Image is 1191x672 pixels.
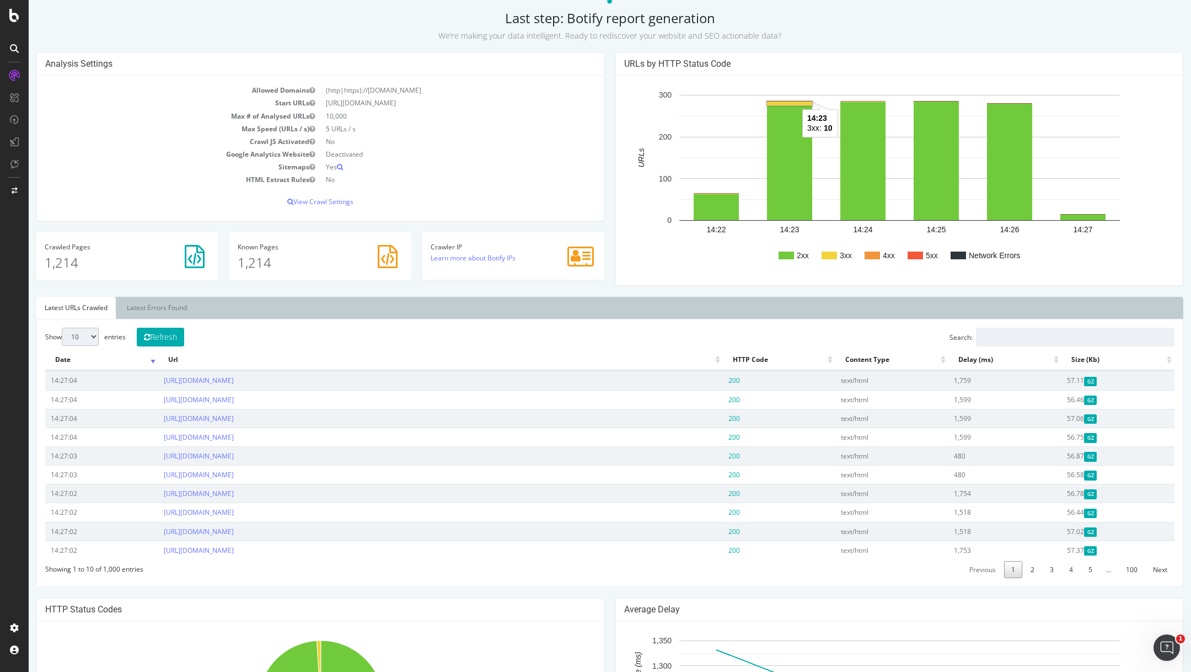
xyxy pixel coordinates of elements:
[854,251,866,260] text: 4xx
[1033,428,1146,446] td: 56.75
[920,465,1033,484] td: 480
[108,328,155,346] button: Refresh
[807,371,920,390] td: text/html
[1055,396,1068,405] span: Gzipped Content
[807,390,920,409] td: text/html
[292,148,567,161] td: Deactivated
[807,409,920,428] td: text/html
[17,390,130,409] td: 14:27:04
[1176,634,1185,643] span: 1
[17,371,130,390] td: 14:27:04
[700,546,711,555] span: 200
[1033,371,1146,390] td: 57.11
[1055,414,1068,424] span: Gzipped Content
[995,561,1013,578] a: 2
[824,225,844,234] text: 14:24
[17,349,130,371] th: Date: activate to sort column ascending
[1055,527,1068,537] span: Gzipped Content
[947,328,1146,346] input: Search:
[1055,489,1068,499] span: Gzipped Content
[639,216,643,225] text: 0
[17,522,130,541] td: 14:27:02
[920,349,1033,371] th: Delay (ms): activate to sort column ascending
[135,376,205,385] a: [URL][DOMAIN_NAME]
[17,484,130,503] td: 14:27:02
[402,253,487,263] a: Learn more about Botify IPs
[700,527,711,536] span: 200
[292,173,567,186] td: No
[1090,561,1116,578] a: 100
[17,161,292,173] td: Sitemaps
[292,84,567,97] td: (http|https)://[DOMAIN_NAME]
[1055,452,1068,461] span: Gzipped Content
[135,546,205,555] a: [URL][DOMAIN_NAME]
[90,297,167,319] a: Latest Errors Found
[807,428,920,446] td: text/html
[1033,561,1051,578] a: 4
[16,253,181,272] p: 1,214
[17,122,292,135] td: Max Speed (URLs / s)
[292,135,567,148] td: No
[410,30,753,41] small: We’re making your data intelligent. Ready to rediscover your website and SEO actionable data?
[209,253,374,272] p: 1,214
[1033,349,1146,371] th: Size (Kb): activate to sort column ascending
[17,409,130,428] td: 14:27:04
[17,84,292,97] td: Allowed Domains
[17,148,292,161] td: Google Analytics Website
[1053,561,1071,578] a: 5
[807,446,920,465] td: text/html
[768,251,780,260] text: 2xx
[694,349,807,371] th: HTTP Code: activate to sort column ascending
[608,148,617,168] text: URLs
[135,508,205,517] a: [URL][DOMAIN_NAME]
[130,349,694,371] th: Url: activate to sort column ascending
[807,522,920,541] td: text/html
[17,197,567,206] p: View Crawl Settings
[934,561,974,578] a: Previous
[920,522,1033,541] td: 1,518
[920,446,1033,465] td: 480
[1055,377,1068,386] span: Gzipped Content
[1071,565,1089,574] span: …
[700,433,711,442] span: 200
[595,84,1146,277] svg: A chart.
[17,58,567,70] h4: Analysis Settings
[920,503,1033,521] td: 1,518
[898,225,917,234] text: 14:25
[1154,634,1180,661] iframe: Intercom live chat
[1033,503,1146,521] td: 56.44
[700,395,711,404] span: 200
[17,110,292,122] td: Max # of Analysed URLs
[17,97,292,109] td: Start URLs
[135,489,205,498] a: [URL][DOMAIN_NAME]
[1014,561,1032,578] a: 3
[920,390,1033,409] td: 1,599
[292,122,567,135] td: 5 URLs / s
[17,541,130,559] td: 14:27:02
[1044,225,1064,234] text: 14:27
[135,395,205,404] a: [URL][DOMAIN_NAME]
[17,604,567,615] h4: HTTP Status Codes
[135,414,205,423] a: [URL][DOMAIN_NAME]
[17,559,115,574] div: Showing 1 to 10 of 1,000 entries
[700,508,711,517] span: 200
[700,470,711,479] span: 200
[135,527,205,536] a: [URL][DOMAIN_NAME]
[630,132,643,141] text: 200
[624,636,643,645] text: 1,350
[897,251,909,260] text: 5xx
[975,561,994,578] a: 1
[920,409,1033,428] td: 1,599
[16,243,181,250] h4: Pages Crawled
[940,251,991,260] text: Network Errors
[1055,546,1068,556] span: Gzipped Content
[700,489,711,498] span: 200
[17,465,130,484] td: 14:27:03
[920,484,1033,503] td: 1,754
[807,465,920,484] td: text/html
[1055,509,1068,518] span: Gzipped Content
[292,110,567,122] td: 10,000
[1033,409,1146,428] td: 57.06
[920,371,1033,390] td: 1,759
